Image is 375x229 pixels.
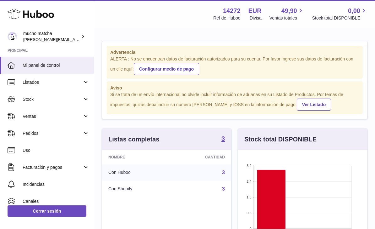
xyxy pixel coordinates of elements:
a: Configurar medio de pago [134,63,199,75]
h3: Listas completas [108,135,159,144]
text: 1.6 [247,195,251,199]
a: 0,00 Stock total DISPONIBLE [312,7,367,21]
span: Listados [23,79,83,85]
a: 49,90 Ventas totales [269,7,304,21]
span: Facturación y pagos [23,164,83,170]
a: Cerrar sesión [8,205,86,217]
strong: 3 [221,135,225,142]
strong: Aviso [110,85,359,91]
span: Pedidos [23,130,83,136]
img: irina.muchomatcha@gmail.com [8,32,17,41]
span: Stock [23,96,83,102]
th: Nombre [102,150,171,164]
strong: Advertencia [110,49,359,55]
a: Ver Listado [297,99,331,111]
a: 3 [222,186,225,192]
strong: 14272 [223,7,241,15]
span: Incidencias [23,181,89,187]
text: 0.8 [247,211,251,215]
div: mucho matcha [23,31,80,43]
span: Canales [23,198,89,204]
th: Cantidad [171,150,231,164]
text: 3.2 [247,164,251,168]
div: Ref de Huboo [213,15,240,21]
h3: Stock total DISPONIBLE [244,135,317,144]
div: Si se trata de un envío internacional no olvide incluir información de aduanas en su Listado de P... [110,92,359,111]
span: Ventas totales [269,15,304,21]
span: Ventas [23,113,83,119]
td: Con Huboo [102,164,171,181]
a: 3 [222,170,225,175]
text: 2.4 [247,180,251,183]
div: ALERTA : No se encuentran datos de facturación autorizados para su cuenta. Por favor ingrese sus ... [110,56,359,75]
span: Uso [23,147,89,153]
span: Stock total DISPONIBLE [312,15,367,21]
a: 3 [221,135,225,143]
span: [PERSON_NAME][EMAIL_ADDRESS][DOMAIN_NAME] [23,37,126,42]
span: 49,90 [281,7,297,15]
span: 0,00 [348,7,360,15]
strong: EUR [248,7,262,15]
span: Mi panel de control [23,62,89,68]
div: Divisa [250,15,262,21]
td: Con Shopify [102,181,171,197]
